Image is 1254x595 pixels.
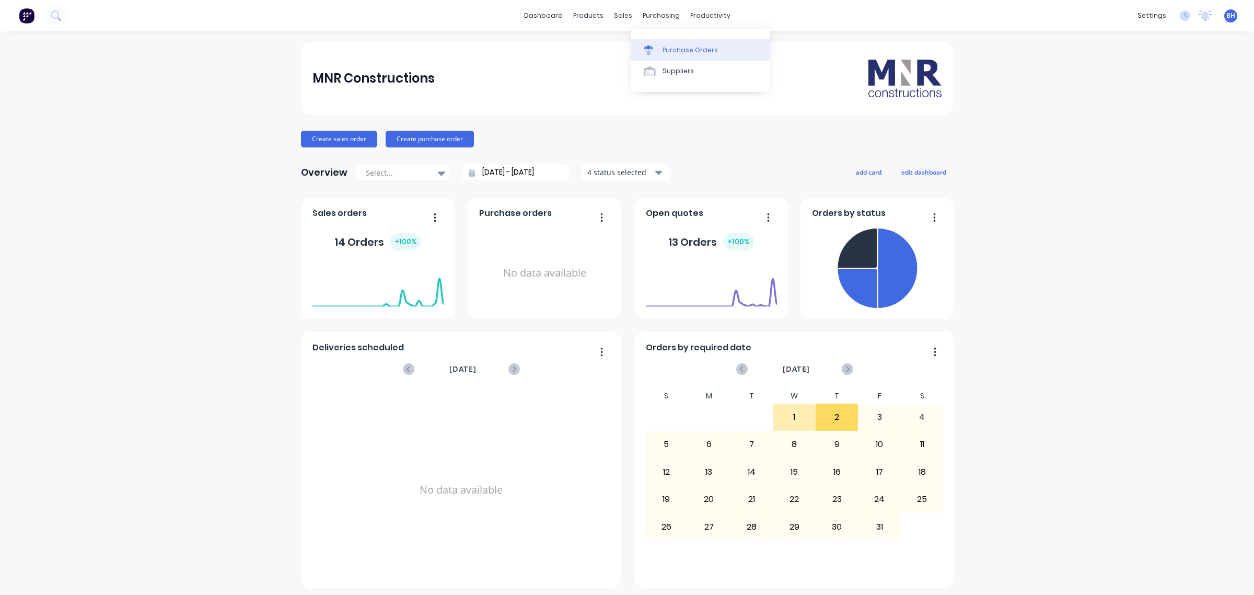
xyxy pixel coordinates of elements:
[685,8,736,24] div: productivity
[449,363,477,375] span: [DATE]
[631,39,770,60] a: Purchase Orders
[901,486,943,512] div: 25
[901,431,943,457] div: 11
[479,224,610,323] div: No data available
[568,8,609,24] div: products
[688,486,730,512] div: 20
[646,459,688,485] div: 12
[663,66,694,76] div: Suppliers
[816,388,858,404] div: T
[646,513,688,540] div: 26
[688,388,730,404] div: M
[773,513,815,540] div: 29
[386,131,474,147] button: Create purchase order
[637,8,685,24] div: purchasing
[312,341,404,354] span: Deliveries scheduled
[390,233,421,250] div: + 100 %
[816,404,858,430] div: 2
[688,459,730,485] div: 13
[816,486,858,512] div: 23
[816,459,858,485] div: 16
[730,388,773,404] div: T
[688,431,730,457] div: 6
[731,459,773,485] div: 14
[731,513,773,540] div: 28
[901,404,943,430] div: 4
[301,162,347,183] div: Overview
[312,388,610,591] div: No data available
[1226,11,1235,20] span: BH
[301,131,377,147] button: Create sales order
[731,486,773,512] div: 21
[773,459,815,485] div: 15
[312,207,367,220] span: Sales orders
[688,513,730,540] div: 27
[609,8,637,24] div: sales
[19,8,34,24] img: Factory
[646,207,703,220] span: Open quotes
[631,61,770,82] a: Suppliers
[519,8,568,24] a: dashboard
[783,363,810,375] span: [DATE]
[312,68,435,89] div: MNR Constructions
[731,431,773,457] div: 7
[773,431,815,457] div: 8
[773,486,815,512] div: 22
[646,431,688,457] div: 5
[858,388,901,404] div: F
[668,233,754,250] div: 13 Orders
[773,388,816,404] div: W
[334,233,421,250] div: 14 Orders
[858,513,900,540] div: 31
[479,207,552,220] span: Purchase orders
[812,207,886,220] span: Orders by status
[858,486,900,512] div: 24
[816,431,858,457] div: 9
[816,513,858,540] div: 30
[646,486,688,512] div: 19
[645,388,688,404] div: S
[858,404,900,430] div: 3
[895,165,953,179] button: edit dashboard
[663,45,718,55] div: Purchase Orders
[1132,8,1171,24] div: settings
[901,388,944,404] div: S
[868,60,942,97] img: MNR Constructions
[773,404,815,430] div: 1
[901,459,943,485] div: 18
[858,459,900,485] div: 17
[582,165,670,180] button: 4 status selected
[723,233,754,250] div: + 100 %
[587,167,653,178] div: 4 status selected
[849,165,888,179] button: add card
[858,431,900,457] div: 10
